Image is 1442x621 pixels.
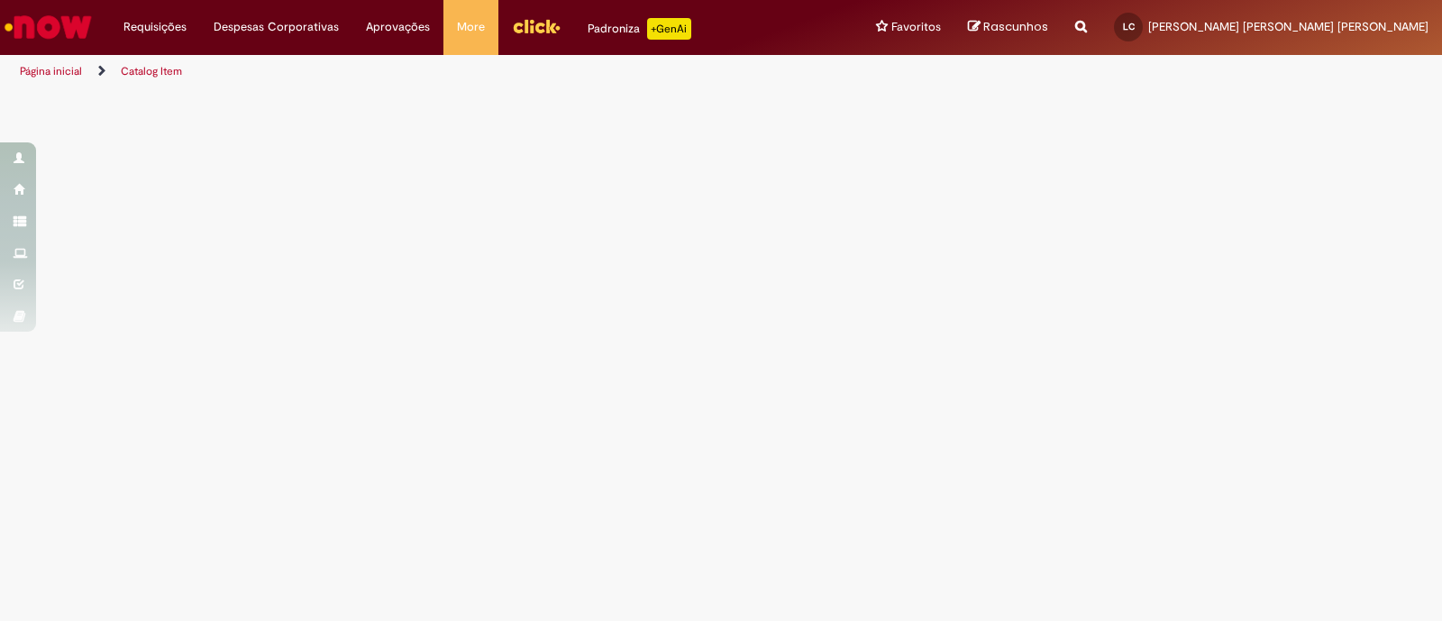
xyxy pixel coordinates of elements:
div: Padroniza [588,18,691,40]
a: Rascunhos [968,19,1048,36]
img: ServiceNow [2,9,95,45]
img: click_logo_yellow_360x200.png [512,13,561,40]
span: LC [1123,21,1135,32]
span: Aprovações [366,18,430,36]
span: Despesas Corporativas [214,18,339,36]
a: Catalog Item [121,64,182,78]
span: [PERSON_NAME] [PERSON_NAME] [PERSON_NAME] [1148,19,1428,34]
span: Requisições [123,18,187,36]
p: +GenAi [647,18,691,40]
a: Página inicial [20,64,82,78]
span: Favoritos [891,18,941,36]
span: Rascunhos [983,18,1048,35]
ul: Trilhas de página [14,55,948,88]
span: More [457,18,485,36]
